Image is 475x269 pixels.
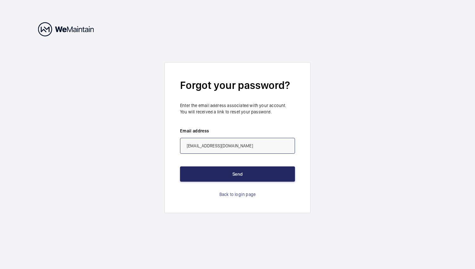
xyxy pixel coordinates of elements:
[180,138,295,154] input: abc@xyz
[180,166,295,182] button: Send
[180,78,295,93] h2: Forgot your password?
[219,191,256,198] a: Back to login page
[180,128,295,134] label: Email address
[180,102,295,115] p: Enter the email address associated with your account. You will received a link to reset your pass...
